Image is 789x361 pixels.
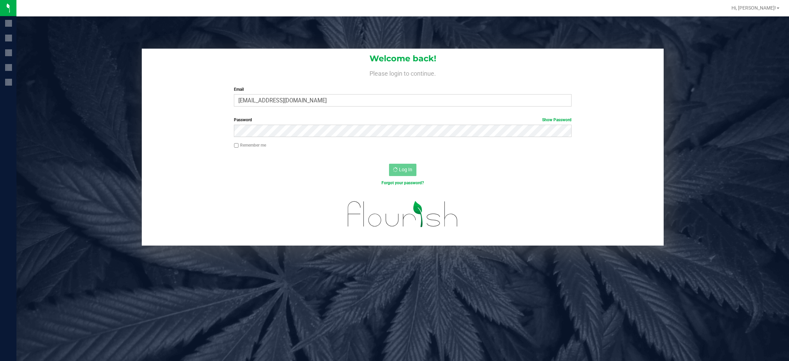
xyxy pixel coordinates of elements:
[399,167,412,172] span: Log In
[234,117,252,122] span: Password
[389,164,416,176] button: Log In
[234,142,266,148] label: Remember me
[142,54,664,63] h1: Welcome back!
[381,180,424,185] a: Forgot your password?
[731,5,776,11] span: Hi, [PERSON_NAME]!
[234,143,239,148] input: Remember me
[338,193,468,235] img: flourish_logo.svg
[142,69,664,77] h4: Please login to continue.
[234,86,572,92] label: Email
[542,117,572,122] a: Show Password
